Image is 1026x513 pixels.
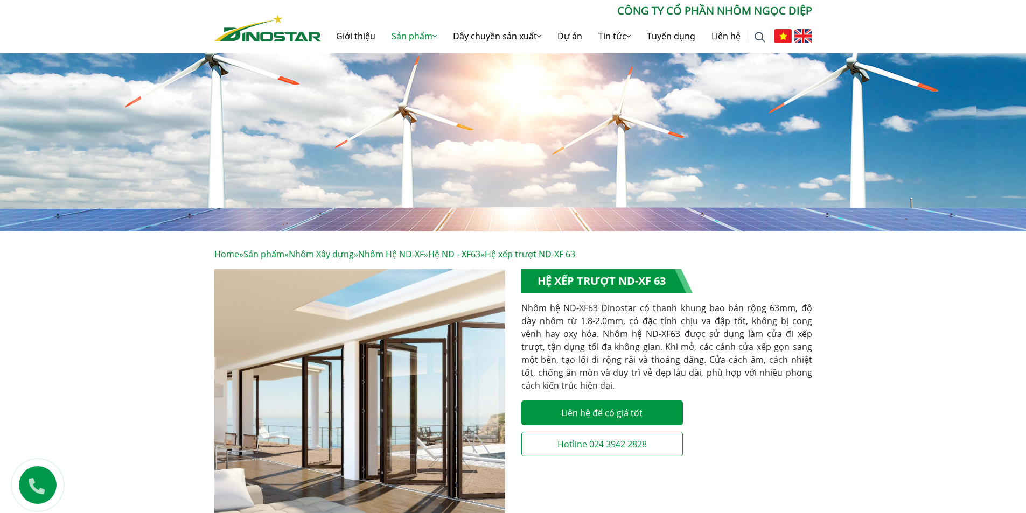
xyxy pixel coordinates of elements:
[521,269,693,293] h1: Hệ xếp trượt ND-XF 63
[639,19,703,53] a: Tuyển dụng
[794,29,812,43] img: English
[590,19,639,53] a: Tin tức
[383,19,445,53] a: Sản phẩm
[214,15,321,41] img: Nhôm Dinostar
[774,29,792,43] img: Tiếng Việt
[755,32,765,43] img: search
[328,19,383,53] a: Giới thiệu
[428,248,480,260] a: Hệ ND - XF63
[703,19,749,53] a: Liên hệ
[243,248,284,260] a: Sản phẩm
[549,19,590,53] a: Dự án
[358,248,424,260] a: Nhôm Hệ ND-XF
[521,301,812,392] p: Nhôm hệ ND-XF63 Dinostar có thanh khung bao bản rộng 63mm, độ dày nhôm từ 1.8-2.0mm, có đặc tính ...
[289,248,354,260] a: Nhôm Xây dựng
[485,248,575,260] span: Hệ xếp trượt ND-XF 63
[521,400,683,425] a: Liên hệ để có giá tốt
[445,19,549,53] a: Dây chuyền sản xuất
[214,248,575,260] span: » » » » »
[321,3,812,19] p: CÔNG TY CỔ PHẦN NHÔM NGỌC DIỆP
[521,432,683,456] a: Hotline 024 3942 2828
[214,248,239,260] a: Home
